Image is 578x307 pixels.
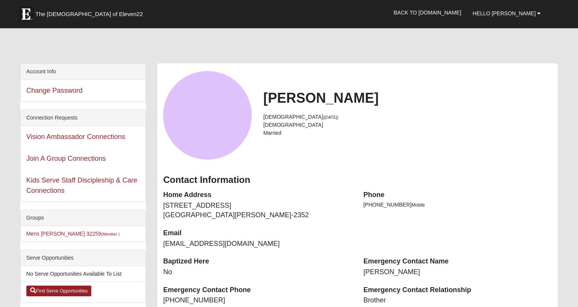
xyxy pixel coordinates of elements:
[36,10,143,18] span: The [DEMOGRAPHIC_DATA] of Eleven22
[363,190,552,200] dt: Phone
[363,267,552,277] dd: [PERSON_NAME]
[363,201,552,209] li: [PHONE_NUMBER]
[388,3,467,22] a: Back to [DOMAIN_NAME]
[163,71,252,160] a: View Fullsize Photo
[163,190,352,200] dt: Home Address
[363,285,552,295] dt: Emergency Contact Relationship
[163,285,352,295] dt: Emergency Contact Phone
[411,202,425,208] span: Mobile
[15,3,167,22] a: The [DEMOGRAPHIC_DATA] of Eleven22
[163,175,552,186] h3: Contact Information
[263,129,552,137] li: Married
[163,228,352,238] dt: Email
[21,266,146,282] li: No Serve Opportunities Available To List
[163,257,352,267] dt: Baptized Here
[101,232,120,236] small: (Member )
[26,286,92,296] a: Find Serve Opportunities
[473,10,536,16] span: Hello [PERSON_NAME]
[21,250,146,266] div: Serve Opportunities
[26,176,138,194] a: Kids Serve Staff Discipleship & Care Connections
[323,115,338,120] small: ([DATE])
[163,267,352,277] dd: No
[26,133,125,141] a: Vision Ambassador Connections
[21,210,146,226] div: Groups
[21,64,146,80] div: Account Info
[21,110,146,126] div: Connection Requests
[163,201,352,220] dd: [STREET_ADDRESS] [GEOGRAPHIC_DATA][PERSON_NAME]-2352
[26,87,83,94] a: Change Password
[263,121,552,129] li: [DEMOGRAPHIC_DATA]
[18,6,34,22] img: Eleven22 logo
[26,231,120,237] a: Mens [PERSON_NAME] 32259(Member )
[263,90,552,106] h2: [PERSON_NAME]
[363,296,552,305] dd: Brother
[163,239,352,249] dd: [EMAIL_ADDRESS][DOMAIN_NAME]
[363,257,552,267] dt: Emergency Contact Name
[263,113,552,121] li: [DEMOGRAPHIC_DATA]
[163,296,352,305] dd: [PHONE_NUMBER]
[26,155,106,162] a: Join A Group Connections
[467,4,546,23] a: Hello [PERSON_NAME]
